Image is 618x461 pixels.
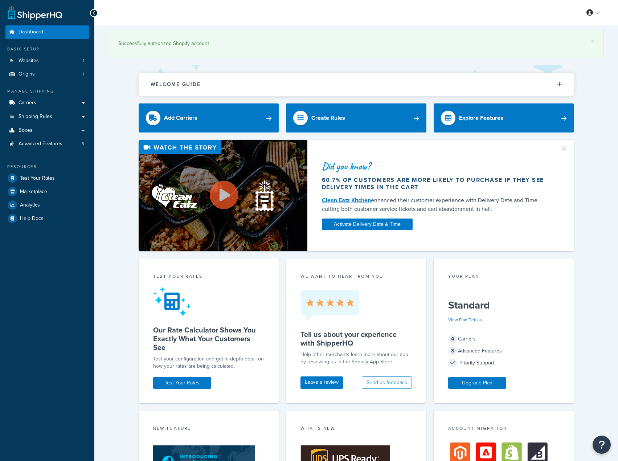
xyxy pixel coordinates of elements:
li: Websites [5,54,89,68]
div: Priority Support [448,358,560,368]
span: 1 [83,58,84,64]
span: Origins [19,71,35,77]
a: Marketplace [5,185,89,198]
div: Manage Shipping [5,88,89,94]
a: Explore Features [434,103,574,132]
span: 3 [448,347,457,355]
a: Dashboard [5,25,89,39]
div: Basic Setup [5,46,89,52]
a: Boxes [5,124,89,137]
div: Carriers [448,334,560,344]
li: Advanced Features [5,137,89,151]
div: New Feature [153,425,265,433]
h5: Our Rate Calculator Shows You Exactly What Your Customers See [153,326,265,352]
a: Test Your Rates [153,377,211,389]
a: Carriers [5,96,89,110]
a: Origins1 [5,68,89,81]
button: Send us feedback [362,376,412,389]
div: Successfully authorized Shopify account [118,38,594,49]
a: Clean Eatz Kitchen [322,196,371,204]
span: Test Your Rates [20,175,55,181]
div: 60.7% of customers are more likely to purchase if they see delivery times in the cart [322,176,551,191]
span: 3 [82,141,84,147]
a: Shipping Rules [5,110,89,123]
div: Resources [5,164,89,170]
a: Websites1 [5,54,89,68]
span: 4 [448,335,457,343]
button: Welcome Guide [139,73,574,96]
div: Test your configuration and get in-depth detail on how your rates are being calculated. [153,355,265,370]
div: Create Rules [311,113,345,123]
a: Activate Delivery Date & Time [322,219,413,230]
div: Your Plan [448,273,560,281]
a: Analytics [5,199,89,212]
a: × [591,38,594,44]
span: Help Docs [20,216,44,222]
a: Create Rules [286,103,426,132]
a: Help Docs [5,212,89,225]
div: Explore Features [459,113,503,123]
h5: Standard [448,299,560,311]
p: Help other merchants learn more about our app by reviewing us in the Shopify App Store. [300,351,412,366]
span: Websites [19,58,39,64]
p: we want to hear from you [300,273,412,280]
span: Carriers [19,100,36,106]
span: 1 [83,71,84,77]
span: Analytics [20,202,40,208]
a: View Plan Details [448,317,482,323]
h5: Tell us about your experience with ShipperHQ [300,330,412,347]
div: Did you know? [322,161,551,171]
button: Open Resource Center [593,436,611,454]
div: Test your rates [153,273,265,281]
div: Account Migration [448,425,560,433]
a: Advanced Features3 [5,137,89,151]
span: Boxes [19,127,33,134]
span: Advanced Features [19,141,62,147]
div: Advanced Features [448,346,560,356]
li: Origins [5,68,89,81]
span: Shipping Rules [19,114,52,120]
span: Marketplace [20,189,47,195]
a: Test Your Rates [5,172,89,185]
span: Dashboard [19,29,43,35]
div: enhanced their customer experience with Delivery Date and Time — cutting both customer service ti... [322,196,551,213]
div: What's New [300,425,412,433]
a: Add Carriers [139,103,279,132]
img: Video thumbnail [139,140,307,251]
a: Leave a review [300,376,343,389]
h2: Welcome Guide [151,82,201,87]
a: Upgrade Plan [448,377,506,389]
div: Add Carriers [164,113,197,123]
